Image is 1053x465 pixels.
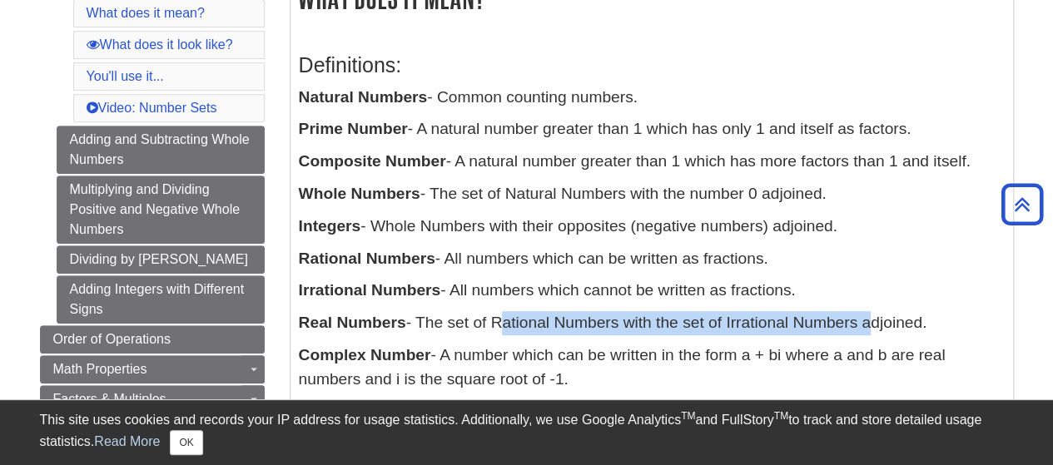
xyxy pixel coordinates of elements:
p: - The set of Natural Numbers with the number 0 adjoined. [299,182,1005,206]
b: Complex Number [299,346,431,364]
a: Adding Integers with Different Signs [57,275,265,324]
p: - A natural number greater than 1 which has more factors than 1 and itself. [299,150,1005,174]
b: Rational Numbers [299,250,435,267]
p: - All numbers which can be written as fractions. [299,247,1005,271]
b: Whole Numbers [299,185,420,202]
a: You'll use it... [87,69,164,83]
a: Adding and Subtracting Whole Numbers [57,126,265,174]
div: This site uses cookies and records your IP address for usage statistics. Additionally, we use Goo... [40,410,1014,455]
a: What does it look like? [87,37,233,52]
sup: TM [681,410,695,422]
span: Math Properties [53,362,147,376]
span: Order of Operations [53,332,171,346]
p: - The set of Rational Numbers with the set of Irrational Numbers adjoined. [299,311,1005,335]
p: - Common counting numbers. [299,86,1005,110]
a: Video: Number Sets [87,101,217,115]
p: - Whole Numbers with their opposites (negative numbers) adjoined. [299,215,1005,239]
a: Back to Top [996,193,1049,215]
b: Real Numbers [299,314,406,331]
b: Integers [299,217,361,235]
p: - A number which can be written in the form a + bi where a and b are real numbers and i is the sq... [299,344,1005,392]
a: Factors & Multiples [40,385,265,413]
button: Close [170,430,202,455]
a: Read More [94,434,160,448]
b: Composite Number [299,152,446,170]
p: - All numbers which cannot be written as fractions. [299,279,1005,303]
a: What does it mean? [87,6,205,20]
p: - A natural number greater than 1 which has only 1 and itself as factors. [299,117,1005,141]
span: Factors & Multiples [53,392,166,406]
a: Dividing by [PERSON_NAME] [57,245,265,274]
b: Irrational Numbers [299,281,441,299]
b: Prime Number [299,120,408,137]
a: Math Properties [40,355,265,383]
a: Order of Operations [40,325,265,354]
h3: Definitions: [299,53,1005,77]
sup: TM [774,410,788,422]
b: Natural Numbers [299,88,428,106]
a: Multiplying and Dividing Positive and Negative Whole Numbers [57,176,265,244]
